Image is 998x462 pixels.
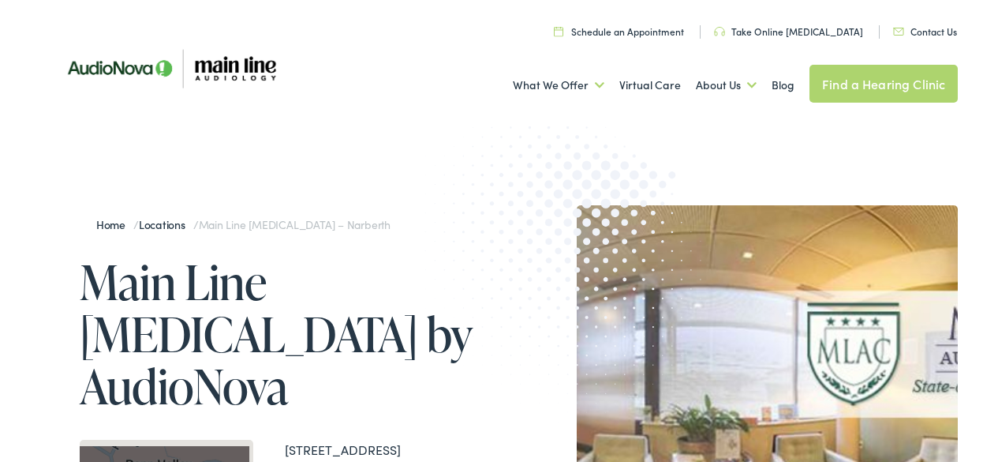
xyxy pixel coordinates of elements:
[893,28,904,36] img: utility icon
[513,56,604,115] a: What We Offer
[96,216,133,232] a: Home
[714,24,863,38] a: Take Online [MEDICAL_DATA]
[554,24,684,38] a: Schedule an Appointment
[619,56,681,115] a: Virtual Care
[893,24,957,38] a: Contact Us
[554,26,563,36] img: utility icon
[772,56,794,115] a: Blog
[199,216,391,232] span: Main Line [MEDICAL_DATA] – Narberth
[809,65,958,103] a: Find a Hearing Clinic
[696,56,757,115] a: About Us
[139,216,193,232] a: Locations
[80,256,499,412] h1: Main Line [MEDICAL_DATA] by AudioNova
[714,27,725,36] img: utility icon
[96,216,391,232] span: / /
